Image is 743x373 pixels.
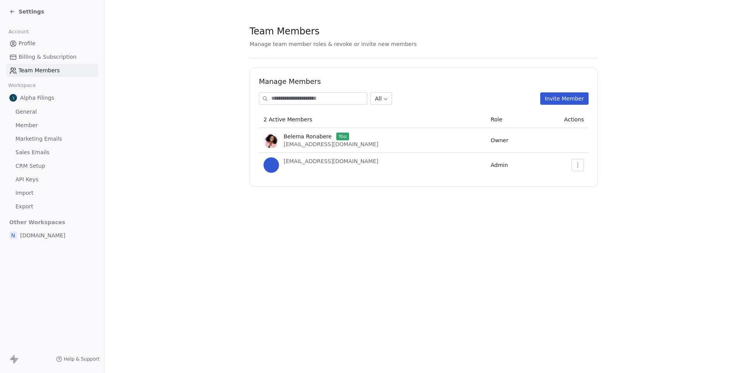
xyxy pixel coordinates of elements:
a: Member [6,119,98,132]
span: Owner [491,137,508,143]
span: Role [491,116,502,123]
a: Export [6,200,98,213]
span: Alpha Filings [20,94,54,102]
a: Sales Emails [6,146,98,159]
span: API Keys [15,175,38,184]
a: Help & Support [56,356,99,362]
a: General [6,106,98,118]
span: Belema Ronabere [284,133,332,140]
a: Import [6,187,98,199]
span: Billing & Subscription [19,53,77,61]
span: Sales Emails [15,148,50,157]
a: Team Members [6,64,98,77]
span: You [336,133,349,140]
span: Workspace [5,80,39,91]
span: Actions [564,116,584,123]
h1: Manage Members [259,77,589,86]
span: Export [15,203,33,211]
button: Invite Member [540,92,589,105]
a: Profile [6,37,98,50]
span: Other Workspaces [6,216,68,228]
span: [EMAIL_ADDRESS][DOMAIN_NAME] [284,141,378,147]
span: [DOMAIN_NAME] [20,232,65,239]
span: N [9,232,17,239]
span: Team Members [19,66,60,75]
span: Profile [19,39,36,48]
span: Marketing Emails [15,135,62,143]
img: Alpha%20Filings%20Logo%20Favicon%20.png [9,94,17,102]
span: Settings [19,8,44,15]
span: 2 Active Members [264,116,312,123]
span: General [15,108,37,116]
span: Member [15,121,38,129]
span: Manage team member roles & revoke or invite new members [250,41,417,47]
span: [EMAIL_ADDRESS][DOMAIN_NAME] [284,158,378,164]
span: CRM Setup [15,162,45,170]
a: CRM Setup [6,160,98,172]
span: Admin [491,162,508,168]
span: Account [5,26,32,37]
span: Import [15,189,33,197]
a: API Keys [6,173,98,186]
a: Marketing Emails [6,133,98,145]
a: Billing & Subscription [6,51,98,63]
img: A%20Belema%20Headshot.png [264,133,279,148]
a: Settings [9,8,44,15]
span: Team Members [250,26,320,37]
span: Help & Support [64,356,99,362]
